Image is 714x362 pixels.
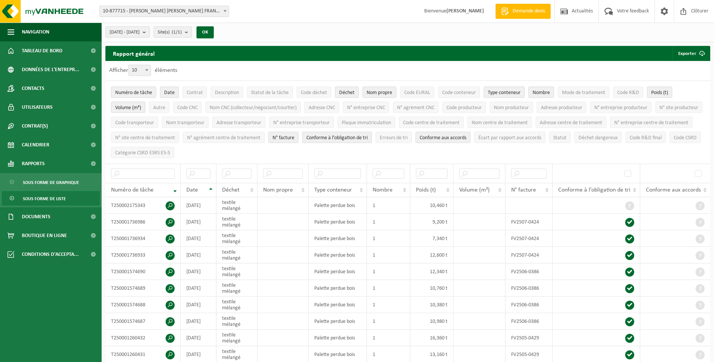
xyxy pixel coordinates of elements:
button: Type conteneurType conteneur: Activate to sort [484,87,525,98]
td: Palette perdue bois [309,330,367,346]
span: Code R&D final [630,135,662,141]
span: Volume (m³) [115,105,141,111]
span: Numéro de tâche [115,90,152,96]
td: FV2506-0386 [505,313,553,330]
span: Contrat(s) [22,117,48,135]
td: 10,980 t [410,313,454,330]
td: Palette perdue bois [309,247,367,263]
button: Code transporteurCode transporteur: Activate to sort [111,117,158,128]
td: 1 [367,230,410,247]
span: Type conteneur [314,187,352,193]
button: Adresse transporteurAdresse transporteur: Activate to sort [212,117,265,128]
button: Code R&D finalCode R&amp;D final: Activate to sort [626,132,666,143]
span: Navigation [22,23,49,41]
span: Date [164,90,175,96]
span: N° entreprise centre de traitement [614,120,688,126]
span: N° entreprise CNC [347,105,385,111]
span: Code centre de traitement [403,120,460,126]
button: Site(s)(1/1) [154,26,192,38]
span: Mode de traitement [562,90,605,96]
td: [DATE] [181,214,216,230]
button: N° agrément centre de traitementN° agrément centre de traitement: Activate to sort [183,132,265,143]
span: Utilisateurs [22,98,53,117]
td: T250001574687 [105,313,181,330]
span: Date [186,187,198,193]
span: N° site producteur [659,105,698,111]
td: Palette perdue bois [309,263,367,280]
span: Nombre [373,187,393,193]
button: ContratContrat: Activate to sort [183,87,207,98]
span: Adresse CNC [309,105,335,111]
span: Code déchet [301,90,327,96]
td: 16,360 t [410,330,454,346]
td: textile mélangé [216,280,257,297]
span: Adresse centre de traitement [540,120,602,126]
button: N° entreprise CNCN° entreprise CNC: Activate to sort [343,102,389,113]
td: 12,340 t [410,263,454,280]
td: 1 [367,197,410,214]
span: Statut [553,135,566,141]
span: 10-877715 - ADLER PELZER FRANCE WEST - MORNAC [99,6,229,17]
button: N° entreprise transporteurN° entreprise transporteur: Activate to sort [269,117,334,128]
span: Site(s) [158,27,182,38]
td: 1 [367,330,410,346]
a: Sous forme de liste [2,191,100,205]
span: Code CNC [177,105,198,111]
td: T250001574690 [105,263,181,280]
span: Volume (m³) [459,187,490,193]
button: Code EURALCode EURAL: Activate to sort [400,87,434,98]
span: Code producteur [446,105,482,111]
span: Déchet dangereux [579,135,618,141]
span: Écart par rapport aux accords [478,135,541,141]
button: Nom propreNom propre: Activate to sort [362,87,396,98]
td: 1 [367,297,410,313]
span: Plaque immatriculation [342,120,391,126]
button: Code CNCCode CNC: Activate to sort [173,102,202,113]
button: Conforme à l’obligation de tri : Activate to sort [302,132,372,143]
td: 10,460 t [410,197,454,214]
td: 10,760 t [410,280,454,297]
button: Nom producteurNom producteur: Activate to sort [490,102,533,113]
td: FV2507-0424 [505,214,553,230]
span: Calendrier [22,135,49,154]
td: T250001574688 [105,297,181,313]
span: Type conteneur [488,90,521,96]
button: Code producteurCode producteur: Activate to sort [442,102,486,113]
button: N° agrément CNCN° agrément CNC: Activate to sort [393,102,438,113]
button: DéchetDéchet: Activate to sort [335,87,359,98]
span: N° agrément CNC [397,105,434,111]
button: Numéro de tâcheNuméro de tâche: Activate to remove sorting [111,87,156,98]
a: Demande devis [495,4,551,19]
span: Documents [22,207,50,226]
span: 10-877715 - ADLER PELZER FRANCE WEST - MORNAC [100,6,229,17]
span: Nom propre [367,90,392,96]
span: Autre [153,105,165,111]
td: T250001736933 [105,247,181,263]
button: OK [196,26,214,38]
td: textile mélangé [216,197,257,214]
td: Palette perdue bois [309,214,367,230]
span: Données de l'entrepr... [22,60,79,79]
button: Erreurs de triErreurs de tri: Activate to sort [376,132,412,143]
td: Palette perdue bois [309,313,367,330]
span: Nom transporteur [166,120,204,126]
td: Palette perdue bois [309,280,367,297]
td: FV2507-0424 [505,230,553,247]
span: Adresse transporteur [216,120,261,126]
button: N° site producteurN° site producteur : Activate to sort [655,102,702,113]
span: Nom CNC (collecteur/négociant/courtier) [210,105,297,111]
span: Conforme à l’obligation de tri [558,187,630,193]
span: Contacts [22,79,44,98]
button: Conforme aux accords : Activate to sort [416,132,470,143]
span: Conforme aux accords [646,187,701,193]
button: Code conteneurCode conteneur: Activate to sort [438,87,480,98]
span: Code transporteur [115,120,154,126]
td: textile mélangé [216,330,257,346]
button: Poids (t)Poids (t): Activate to sort [647,87,672,98]
td: 7,340 t [410,230,454,247]
td: [DATE] [181,230,216,247]
button: DescriptionDescription: Activate to sort [211,87,243,98]
button: Code CSRDCode CSRD: Activate to sort [670,132,701,143]
button: Code centre de traitementCode centre de traitement: Activate to sort [399,117,464,128]
button: Nom centre de traitementNom centre de traitement: Activate to sort [467,117,532,128]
